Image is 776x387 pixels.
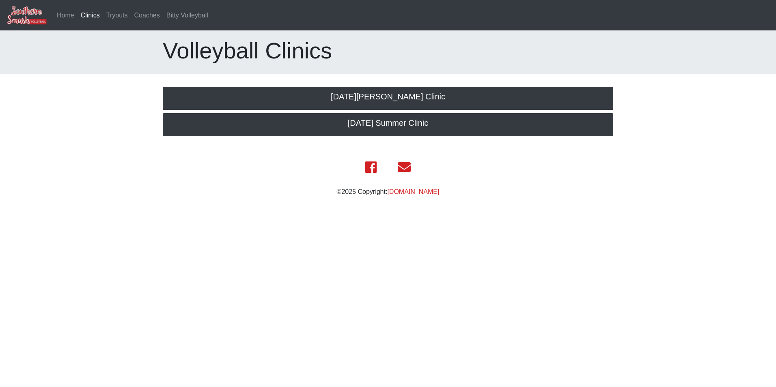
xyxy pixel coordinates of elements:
a: [DOMAIN_NAME] [387,188,439,195]
h1: Volleyball Clinics [163,37,613,64]
a: Clinics [78,7,103,24]
a: Tryouts [103,7,131,24]
a: Coaches [131,7,163,24]
h5: [DATE] Summer Clinic [171,118,605,128]
a: [DATE] Summer Clinic [163,113,613,136]
a: Bitty Volleyball [163,7,211,24]
img: Southern Smash Volleyball [6,5,47,25]
h5: [DATE][PERSON_NAME] Clinic [171,92,605,101]
a: Home [54,7,78,24]
a: [DATE][PERSON_NAME] Clinic [163,87,613,110]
